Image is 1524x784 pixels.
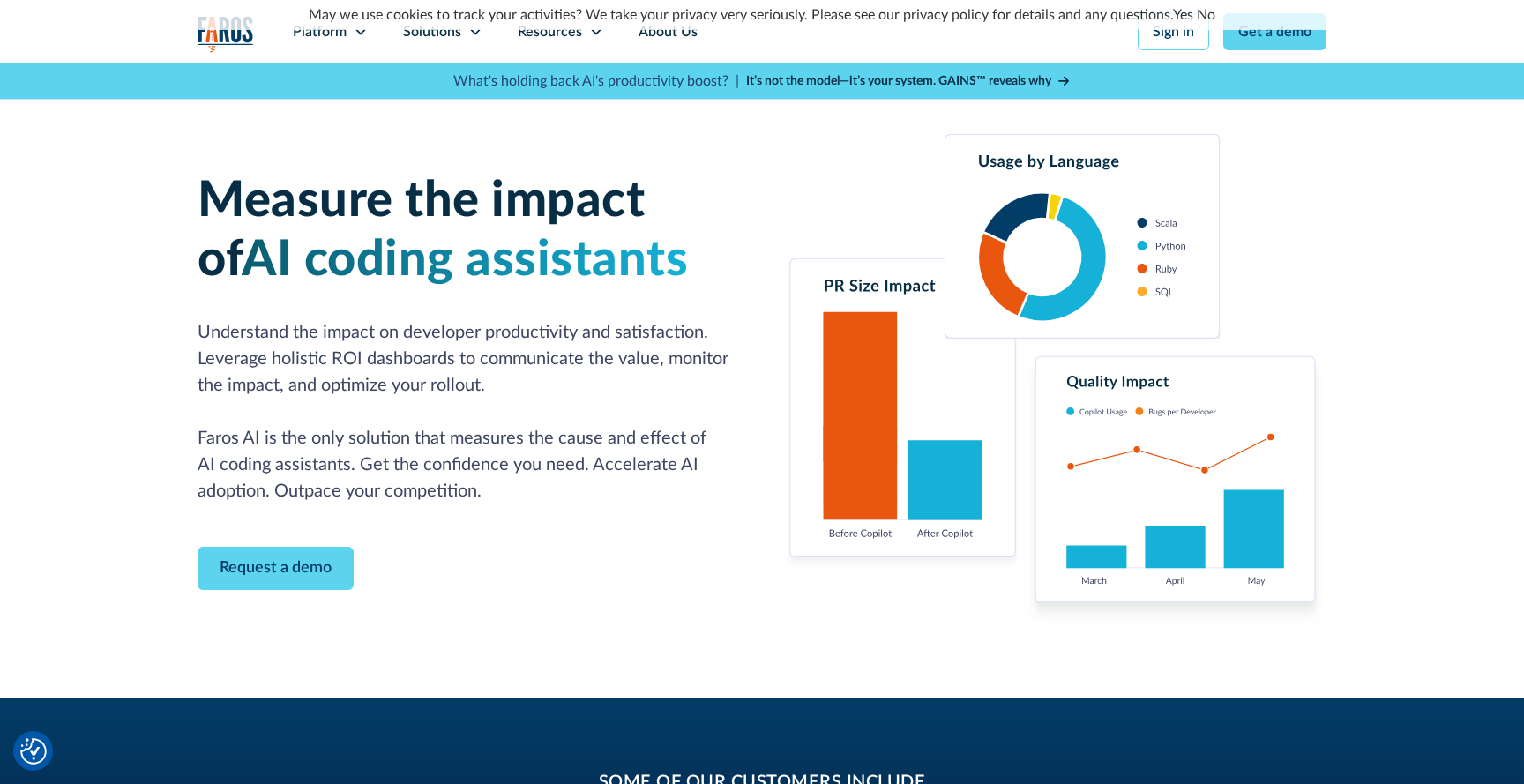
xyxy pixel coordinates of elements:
[783,134,1326,628] img: Charts tracking GitHub Copilot's usage and impact on velocity and quality
[1197,8,1215,22] a: No
[293,21,347,42] div: Platform
[1173,8,1193,22] a: Yes
[20,738,47,765] img: Revisit consent button
[198,16,254,52] a: home
[198,16,254,52] img: Logo of the analytics and reporting company Faros.
[1223,13,1326,50] a: Get a demo
[518,21,582,42] div: Resources
[242,235,688,285] span: AI coding assistants
[198,172,741,290] h1: Measure the impact of
[198,319,741,504] p: Understand the impact on developer productivity and satisfaction. Leverage holistic ROI dashboard...
[1138,13,1209,50] a: Sign in
[403,21,461,42] div: Solutions
[746,75,1051,87] strong: It’s not the model—it’s your system. GAINS™ reveals why
[20,738,47,765] button: Cookie Settings
[746,72,1071,91] a: It’s not the model—it’s your system. GAINS™ reveals why
[198,547,354,590] a: Contact Modal
[453,71,739,92] p: What's holding back AI's productivity boost? |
